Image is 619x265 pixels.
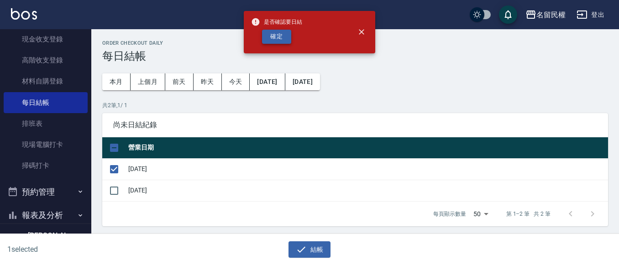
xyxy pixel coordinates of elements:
[4,113,88,134] a: 排班表
[194,73,222,90] button: 昨天
[4,180,88,204] button: 預約管理
[573,6,608,23] button: 登出
[4,92,88,113] a: 每日結帳
[285,73,320,90] button: [DATE]
[4,71,88,92] a: 材料自購登錄
[289,241,331,258] button: 結帳
[351,22,372,42] button: close
[4,50,88,71] a: 高階收支登錄
[506,210,551,218] p: 第 1–2 筆 共 2 筆
[433,210,466,218] p: 每頁顯示數量
[11,8,37,20] img: Logo
[4,203,88,227] button: 報表及分析
[4,29,88,50] a: 現金收支登錄
[222,73,250,90] button: 今天
[102,73,131,90] button: 本月
[250,73,285,90] button: [DATE]
[536,9,566,21] div: 名留民權
[522,5,569,24] button: 名留民權
[102,101,608,109] p: 共 2 筆, 1 / 1
[126,158,608,180] td: [DATE]
[4,155,88,176] a: 掃碼打卡
[126,137,608,159] th: 營業日期
[499,5,517,24] button: save
[470,202,492,226] div: 50
[131,73,165,90] button: 上個月
[7,244,153,255] h6: 1 selected
[102,40,608,46] h2: Order checkout daily
[102,50,608,62] h3: 每日結帳
[262,30,291,44] button: 確定
[28,231,74,249] h5: [PERSON_NAME]蓤
[113,120,597,130] span: 尚未日結紀錄
[126,180,608,201] td: [DATE]
[4,134,88,155] a: 現場電腦打卡
[165,73,194,90] button: 前天
[251,17,302,26] span: 是否確認要日結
